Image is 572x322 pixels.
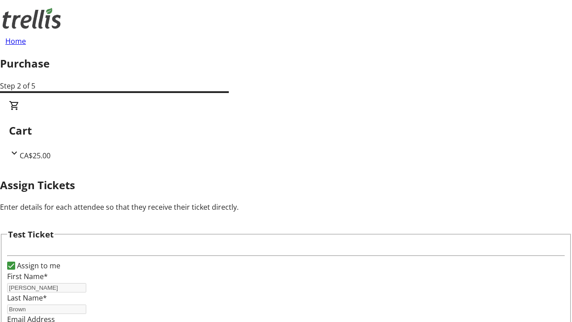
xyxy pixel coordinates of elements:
[8,228,54,241] h3: Test Ticket
[20,151,50,161] span: CA$25.00
[7,271,48,281] label: First Name*
[9,100,563,161] div: CartCA$25.00
[15,260,60,271] label: Assign to me
[9,123,563,139] h2: Cart
[7,293,47,303] label: Last Name*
